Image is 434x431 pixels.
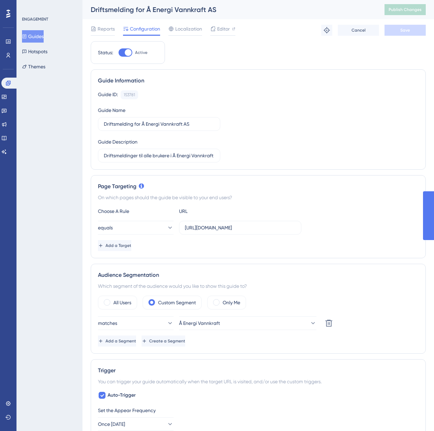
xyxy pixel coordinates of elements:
span: Once [DATE] [98,420,125,428]
span: Create a Segment [149,338,185,344]
span: Add a Segment [105,338,136,344]
span: Å Energi Vannkraft [179,319,220,327]
button: Cancel [338,25,379,36]
div: Page Targeting [98,182,419,191]
div: 153781 [124,92,135,98]
button: Save [385,25,426,36]
span: Auto-Trigger [108,391,136,399]
div: Guide Information [98,77,419,85]
div: Audience Segmentation [98,271,419,279]
span: Cancel [352,27,366,33]
button: Add a Target [98,240,131,251]
button: Publish Changes [385,4,426,15]
button: Å Energi Vannkraft [179,316,316,330]
span: matches [98,319,117,327]
div: Which segment of the audience would you like to show this guide to? [98,282,419,290]
span: Save [400,27,410,33]
button: Create a Segment [142,336,185,347]
div: Choose A Rule [98,207,174,215]
button: Once [DATE] [98,417,174,431]
div: Guide ID: [98,90,118,99]
input: yourwebsite.com/path [185,224,296,231]
span: equals [98,224,113,232]
button: Add a Segment [98,336,136,347]
div: On which pages should the guide be visible to your end users? [98,193,419,202]
button: equals [98,221,174,235]
span: Publish Changes [389,7,422,12]
div: Status: [98,48,113,57]
input: Type your Guide’s Description here [104,152,214,159]
span: Add a Target [105,243,131,248]
button: Themes [22,60,45,73]
button: Hotspots [22,45,47,58]
div: Driftsmelding for Å Energi Vannkraft AS [91,5,367,14]
div: ENGAGEMENT [22,16,48,22]
button: matches [98,316,174,330]
div: URL [179,207,255,215]
input: Type your Guide’s Name here [104,120,214,128]
label: Only Me [223,298,240,307]
button: Guides [22,30,44,43]
div: Guide Name [98,106,125,114]
span: Editor [217,25,230,33]
label: Custom Segment [158,298,196,307]
div: Set the Appear Frequency [98,406,419,415]
span: Localization [175,25,202,33]
label: All Users [113,298,131,307]
div: Guide Description [98,138,137,146]
iframe: UserGuiding AI Assistant Launcher [405,404,426,424]
span: Active [135,50,147,55]
div: Trigger [98,366,419,375]
span: Configuration [130,25,160,33]
span: Reports [98,25,115,33]
div: You can trigger your guide automatically when the target URL is visited, and/or use the custom tr... [98,377,419,386]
